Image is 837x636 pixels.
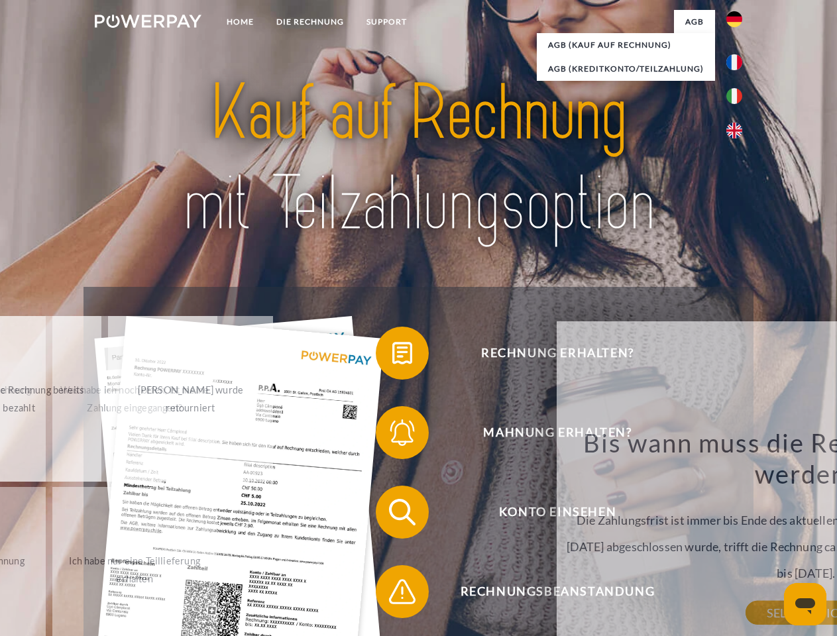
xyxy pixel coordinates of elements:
img: en [726,123,742,138]
img: qb_bill.svg [386,337,419,370]
img: logo-powerpay-white.svg [95,15,201,28]
a: agb [674,10,715,34]
img: fr [726,54,742,70]
img: title-powerpay_de.svg [127,64,710,254]
img: qb_bell.svg [386,416,419,449]
img: it [726,88,742,104]
a: AGB (Kauf auf Rechnung) [537,33,715,57]
a: SUPPORT [355,10,418,34]
div: Ich habe nur eine Teillieferung erhalten [60,552,209,588]
iframe: Schaltfläche zum Öffnen des Messaging-Fensters [784,583,826,625]
button: Konto einsehen [376,486,720,539]
button: Mahnung erhalten? [376,406,720,459]
img: de [726,11,742,27]
img: qb_search.svg [386,496,419,529]
img: qb_warning.svg [386,575,419,608]
a: Home [215,10,265,34]
button: Rechnungsbeanstandung [376,565,720,618]
button: Rechnung erhalten? [376,327,720,380]
a: DIE RECHNUNG [265,10,355,34]
div: [PERSON_NAME] wurde retourniert [116,381,265,417]
a: AGB (Kreditkonto/Teilzahlung) [537,57,715,81]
